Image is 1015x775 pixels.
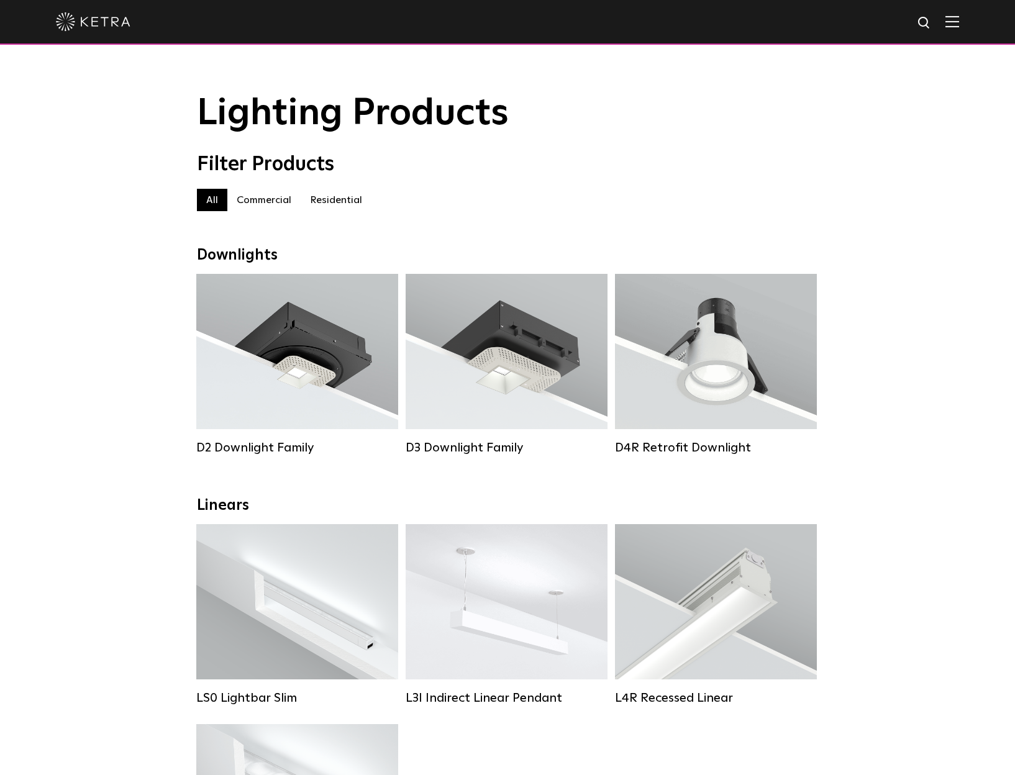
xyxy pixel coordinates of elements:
div: D2 Downlight Family [196,440,398,455]
label: Commercial [227,189,301,211]
img: Hamburger%20Nav.svg [945,16,959,27]
label: Residential [301,189,371,211]
a: L4R Recessed Linear Lumen Output:400 / 600 / 800 / 1000Colors:White / BlackControl:Lutron Clear C... [615,524,817,705]
div: D3 Downlight Family [406,440,608,455]
div: Linears [197,497,818,515]
span: Lighting Products [197,95,509,132]
div: L4R Recessed Linear [615,691,817,705]
a: D2 Downlight Family Lumen Output:1200Colors:White / Black / Gloss Black / Silver / Bronze / Silve... [196,274,398,455]
a: D3 Downlight Family Lumen Output:700 / 900 / 1100Colors:White / Black / Silver / Bronze / Paintab... [406,274,608,455]
a: D4R Retrofit Downlight Lumen Output:800Colors:White / BlackBeam Angles:15° / 25° / 40° / 60°Watta... [615,274,817,455]
div: Downlights [197,247,818,265]
img: ketra-logo-2019-white [56,12,130,31]
label: All [197,189,227,211]
div: D4R Retrofit Downlight [615,440,817,455]
a: L3I Indirect Linear Pendant Lumen Output:400 / 600 / 800 / 1000Housing Colors:White / BlackContro... [406,524,608,705]
img: search icon [917,16,932,31]
div: Filter Products [197,153,818,176]
div: LS0 Lightbar Slim [196,691,398,705]
a: LS0 Lightbar Slim Lumen Output:200 / 350Colors:White / BlackControl:X96 Controller [196,524,398,705]
div: L3I Indirect Linear Pendant [406,691,608,705]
